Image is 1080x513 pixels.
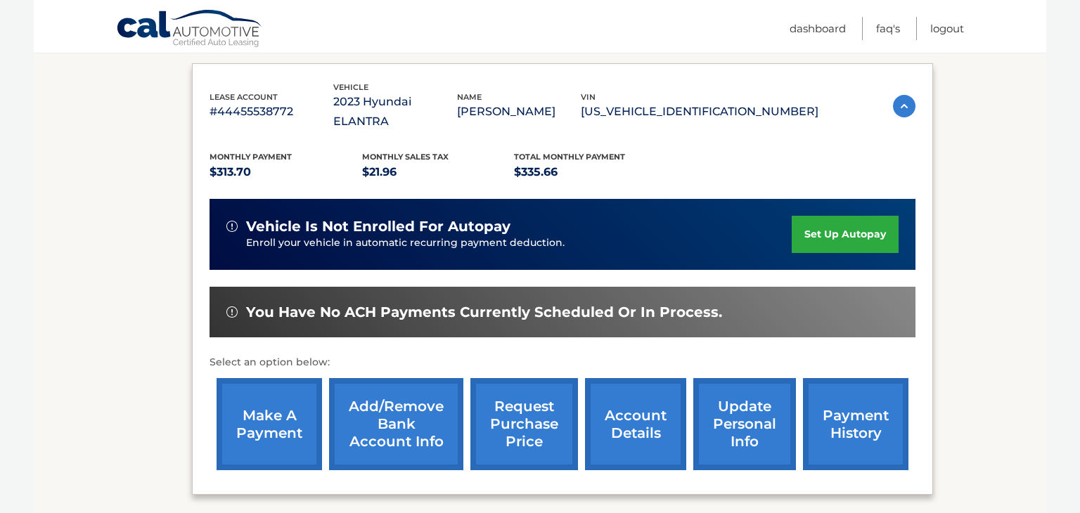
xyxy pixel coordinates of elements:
span: You have no ACH payments currently scheduled or in process. [246,304,722,321]
a: make a payment [217,378,322,470]
a: payment history [803,378,908,470]
a: FAQ's [876,17,900,40]
span: Monthly sales Tax [362,152,449,162]
a: Cal Automotive [116,9,264,50]
span: vin [581,92,596,102]
a: Add/Remove bank account info [329,378,463,470]
span: vehicle [333,82,368,92]
img: alert-white.svg [226,306,238,318]
p: [PERSON_NAME] [457,102,581,122]
span: Monthly Payment [210,152,292,162]
span: name [457,92,482,102]
a: set up autopay [792,216,899,253]
p: #44455538772 [210,102,333,122]
a: request purchase price [470,378,578,470]
img: alert-white.svg [226,221,238,232]
p: Select an option below: [210,354,915,371]
img: accordion-active.svg [893,95,915,117]
p: $313.70 [210,162,362,182]
p: [US_VEHICLE_IDENTIFICATION_NUMBER] [581,102,818,122]
p: Enroll your vehicle in automatic recurring payment deduction. [246,235,792,251]
span: Total Monthly Payment [514,152,625,162]
span: vehicle is not enrolled for autopay [246,218,510,235]
p: $335.66 [514,162,667,182]
p: $21.96 [362,162,515,182]
a: Dashboard [790,17,846,40]
a: account details [585,378,686,470]
p: 2023 Hyundai ELANTRA [333,92,457,131]
a: update personal info [693,378,796,470]
a: Logout [930,17,964,40]
span: lease account [210,92,278,102]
